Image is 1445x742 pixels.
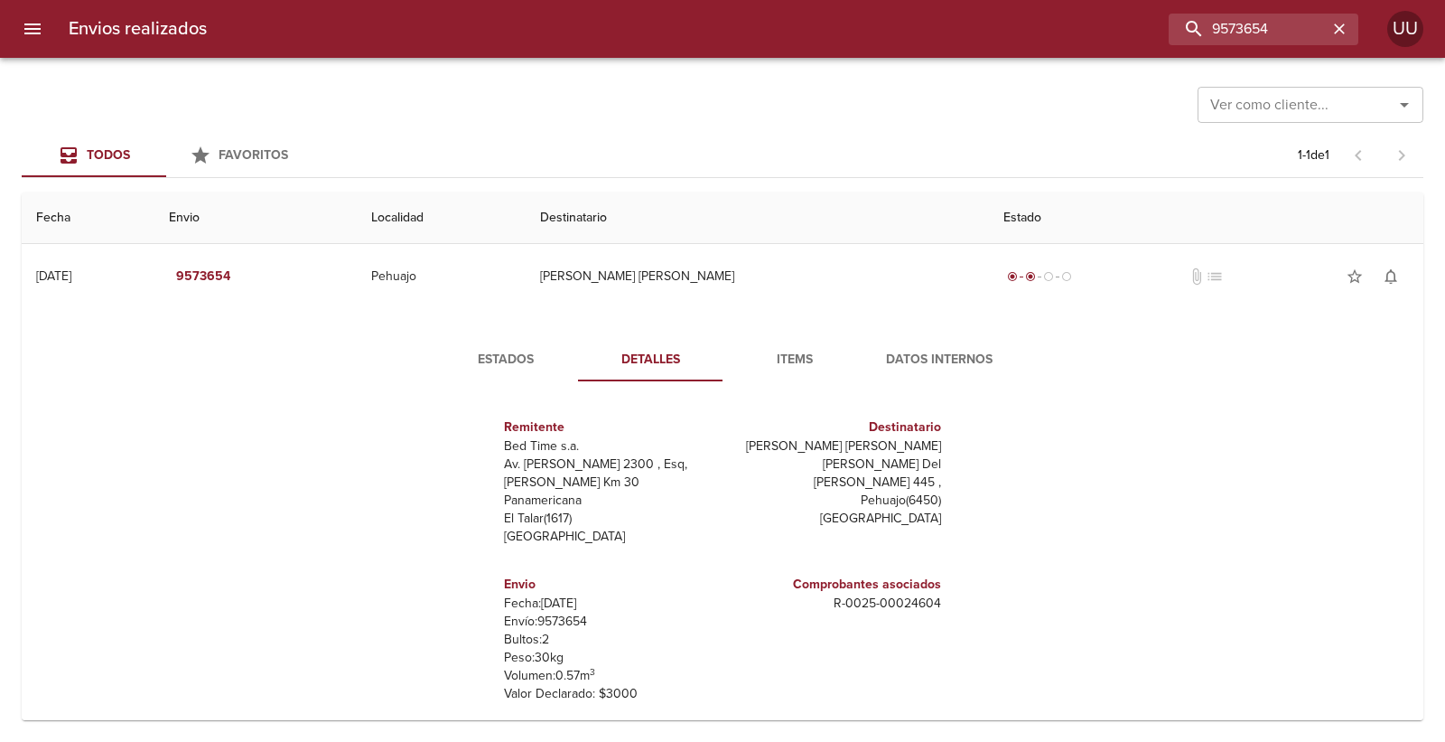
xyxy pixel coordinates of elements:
p: Volumen: 0.57 m [504,667,715,685]
span: Pagina anterior [1337,146,1380,164]
span: radio_button_unchecked [1061,271,1072,282]
th: Envio [154,193,357,244]
h6: Destinatario [730,418,941,437]
p: [PERSON_NAME] Del [PERSON_NAME] 445 , [730,456,941,492]
div: [DATE] [36,268,71,284]
p: 1 - 1 de 1 [1298,146,1329,164]
p: Valor Declarado: $ 3000 [504,685,715,703]
p: Bultos: 2 [504,631,715,649]
span: Datos Internos [878,349,1001,371]
th: Estado [989,193,1423,244]
span: No tiene pedido asociado [1206,268,1224,286]
p: [PERSON_NAME] [PERSON_NAME] [730,437,941,456]
h6: Envio [504,575,715,595]
div: Despachado [1003,268,1076,286]
span: star_border [1346,268,1364,286]
p: [GEOGRAPHIC_DATA] [730,510,941,528]
p: [GEOGRAPHIC_DATA] [504,528,715,546]
span: notifications_none [1382,268,1400,286]
p: Bed Time s.a. [504,437,715,456]
p: El Talar ( 1617 ) [504,510,715,528]
p: Peso: 30 kg [504,649,715,667]
em: 9573654 [176,266,230,288]
span: Estados [444,349,567,371]
input: buscar [1169,14,1328,45]
th: Localidad [357,193,526,244]
p: Envío: 9573654 [504,613,715,631]
div: Tabs Envios [22,134,311,177]
span: Pagina siguiente [1380,134,1423,177]
td: [PERSON_NAME] [PERSON_NAME] [526,244,989,309]
sup: 3 [590,666,595,678]
h6: Comprobantes asociados [730,575,941,595]
span: No tiene documentos adjuntos [1188,268,1206,286]
span: radio_button_checked [1025,271,1036,282]
h6: Envios realizados [69,14,207,43]
span: Todos [87,147,130,163]
p: Pehuajo ( 6450 ) [730,492,941,510]
button: menu [11,7,54,51]
span: radio_button_checked [1007,271,1018,282]
div: UU [1387,11,1423,47]
span: Detalles [589,349,712,371]
button: 9573654 [169,260,238,294]
span: radio_button_unchecked [1043,271,1054,282]
span: Favoritos [219,147,288,163]
div: Tabs detalle de guia [433,338,1011,381]
p: Fecha: [DATE] [504,595,715,613]
h6: Remitente [504,418,715,437]
p: Av. [PERSON_NAME] 2300 , Esq, [PERSON_NAME] Km 30 Panamericana [504,456,715,510]
p: R - 0025 - 00024604 [730,595,941,613]
button: Agregar a favoritos [1337,258,1373,295]
button: Abrir [1392,92,1417,117]
th: Fecha [22,193,154,244]
span: Items [733,349,856,371]
button: Activar notificaciones [1373,258,1409,295]
th: Destinatario [526,193,989,244]
td: Pehuajo [357,244,526,309]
